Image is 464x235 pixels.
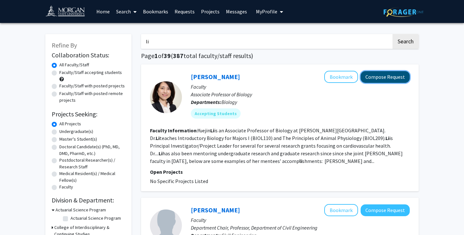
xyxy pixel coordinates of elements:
[385,135,389,141] b: Li
[384,7,423,17] img: ForagerOne Logo
[210,127,214,134] b: Li
[171,0,198,23] a: Requests
[221,99,237,105] span: Biology
[191,206,240,214] a: [PERSON_NAME]
[256,8,277,15] span: My Profile
[59,128,93,135] label: Undergraduate(s)
[5,206,27,230] iframe: Chat
[156,135,160,141] b: Li
[159,150,162,157] b: Li
[154,52,158,60] span: 1
[59,136,97,143] label: Master's Student(s)
[59,170,125,184] label: Medical Resident(s) / Medical Fellow(s)
[164,52,171,60] span: 39
[191,91,410,98] p: Associate Professor of Biology
[59,121,81,127] label: All Projects
[59,83,125,89] label: Faculty/Staff with posted projects
[191,216,410,224] p: Faculty
[52,110,125,118] h2: Projects Seeking:
[173,52,183,60] span: 387
[150,168,410,176] p: Open Projects
[393,34,419,49] button: Search
[223,0,250,23] a: Messages
[52,51,125,59] h2: Collaboration Status:
[198,0,223,23] a: Projects
[191,73,240,81] a: [PERSON_NAME]
[324,71,358,83] button: Add Yuejin Li to Bookmarks
[56,207,106,213] h3: Actuarial Science Program
[191,224,410,231] p: Department Chair, Professor, Department of Civil Engineering
[299,158,302,164] b: li
[150,127,403,164] fg-read-more: Yuejin is an Associate Professor of Biology at [PERSON_NAME][GEOGRAPHIC_DATA]. Dr. teaches Introd...
[191,108,241,119] mat-chip: Accepting Students
[59,62,89,68] label: All Faculty/Staff
[59,184,73,190] label: Faculty
[93,0,113,23] a: Home
[191,83,410,91] p: Faculty
[59,143,125,157] label: Doctoral Candidate(s) (PhD, MD, DMD, PharmD, etc.)
[361,204,410,216] button: Compose Request to Jiang Li
[59,157,125,170] label: Postdoctoral Researcher(s) / Research Staff
[52,196,125,204] h2: Division & Department:
[45,5,91,19] img: Morgan State University Logo
[71,215,121,222] label: Actuarial Science Program
[324,204,358,216] button: Add Jiang Li to Bookmarks
[52,41,77,49] span: Refine By
[59,69,122,76] label: Faculty/Staff accepting students
[191,99,221,105] b: Departments:
[361,71,410,83] button: Compose Request to Yuejin Li
[140,0,171,23] a: Bookmarks
[141,34,392,49] input: Search Keywords
[150,127,198,134] b: Faculty Information:
[141,52,419,60] h1: Page of ( total faculty/staff results)
[59,90,125,104] label: Faculty/Staff with posted remote projects
[150,178,208,184] span: No Specific Projects Listed
[113,0,140,23] a: Search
